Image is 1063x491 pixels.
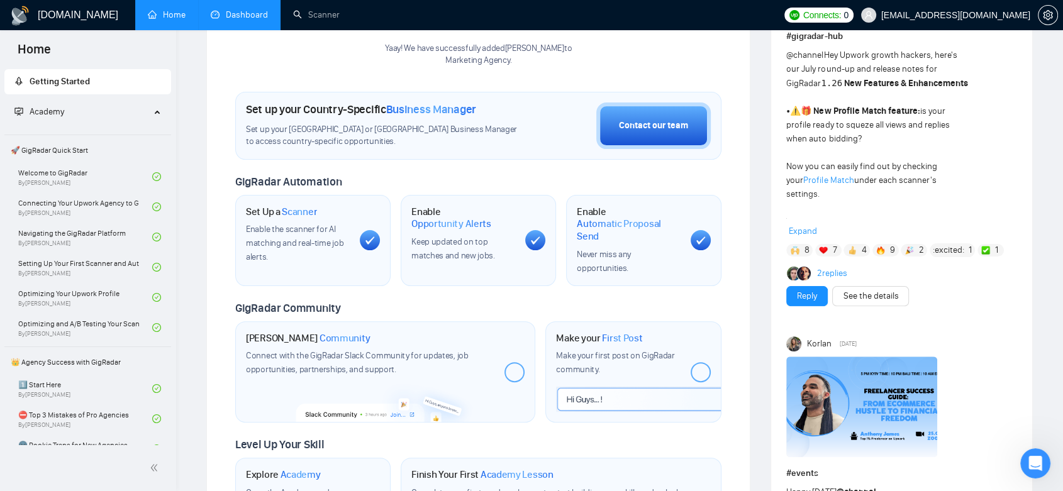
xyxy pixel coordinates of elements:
[786,286,828,306] button: Reply
[862,244,867,257] span: 4
[844,78,968,89] strong: New Features & Enhancements
[152,172,161,181] span: check-circle
[148,9,186,20] a: homeHome
[6,350,170,375] span: 👑 Agency Success with GigRadar
[6,138,170,163] span: 🚀 GigRadar Quick Start
[803,8,841,22] span: Connects:
[296,379,475,422] img: slackcommunity-bg.png
[152,444,161,453] span: check-circle
[786,50,823,60] span: @channel
[1038,10,1057,20] span: setting
[411,206,515,230] h1: Enable
[786,336,801,351] img: Korlan
[791,246,799,255] img: 🙌
[790,106,801,116] span: ⚠️
[804,244,810,257] span: 8
[556,332,642,345] h1: Make your
[4,69,171,94] li: Getting Started
[235,301,341,315] span: GigRadar Community
[411,236,495,261] span: Keep updated on top matches and new jobs.
[843,289,898,303] a: See the details
[969,244,972,257] span: 1
[848,246,857,255] img: 👍
[18,314,152,341] a: Optimizing and A/B Testing Your Scanner for Better ResultsBy[PERSON_NAME]
[282,206,317,218] span: Scanner
[1020,448,1050,478] iframe: Intercom live chat
[890,244,895,257] span: 9
[18,163,152,190] a: Welcome to GigRadarBy[PERSON_NAME]
[246,224,343,262] span: Enable the scanner for AI matching and real-time job alerts.
[813,106,920,116] strong: New Profile Match feature:
[152,323,161,332] span: check-circle
[817,267,847,280] a: 2replies
[10,6,30,26] img: logo
[18,193,152,221] a: Connecting Your Upwork Agency to GigRadarBy[PERSON_NAME]
[833,244,837,257] span: 7
[235,438,324,451] span: Level Up Your Skill
[797,289,817,303] a: Reply
[619,119,688,133] div: Contact our team
[386,102,476,116] span: Business Manager
[819,246,828,255] img: ❤️
[995,244,998,257] span: 1
[807,337,832,351] span: Korlan
[933,243,964,257] span: :excited:
[152,263,161,272] span: check-circle
[577,249,631,273] span: Never miss any opportunities.
[385,43,572,67] div: Yaay! We have successfully added [PERSON_NAME] to
[981,246,990,255] img: ✅
[246,468,321,481] h1: Explore
[789,226,817,236] span: Expand
[18,405,152,433] a: ⛔ Top 3 Mistakes of Pro AgenciesBy[PERSON_NAME]
[14,107,23,116] span: fund-projection-screen
[840,338,857,350] span: [DATE]
[864,11,873,19] span: user
[1038,10,1058,20] a: setting
[18,253,152,281] a: Setting Up Your First Scanner and Auto-BidderBy[PERSON_NAME]
[18,435,152,463] a: 🌚 Rookie Traps for New Agencies
[577,218,681,242] span: Automatic Proposal Send
[14,106,64,117] span: Academy
[602,332,642,345] span: First Post
[8,40,61,67] span: Home
[905,246,914,255] img: 🎉
[152,233,161,241] span: check-circle
[481,468,554,481] span: Academy Lesson
[246,206,317,218] h1: Set Up a
[281,468,321,481] span: Academy
[150,461,162,474] span: double-left
[30,76,90,87] span: Getting Started
[152,414,161,423] span: check-circle
[18,375,152,402] a: 1️⃣ Start HereBy[PERSON_NAME]
[577,206,681,243] h1: Enable
[787,267,801,280] img: Alex B
[786,466,1017,480] h1: # events
[246,124,525,148] span: Set up your [GEOGRAPHIC_DATA] or [GEOGRAPHIC_DATA] Business Manager to access country-specific op...
[385,55,572,67] p: Marketing Agency .
[843,8,849,22] span: 0
[556,350,674,375] span: Make your first post on GigRadar community.
[411,218,491,230] span: Opportunity Alerts
[246,350,469,375] span: Connect with the GigRadar Slack Community for updates, job opportunities, partnerships, and support.
[320,332,370,345] span: Community
[786,30,1017,43] h1: # gigradar-hub
[821,78,842,88] code: 1.26
[876,246,885,255] img: 🔥
[1038,5,1058,25] button: setting
[18,284,152,311] a: Optimizing Your Upwork ProfileBy[PERSON_NAME]
[293,9,340,20] a: searchScanner
[152,384,161,393] span: check-circle
[832,286,909,306] button: See the details
[919,244,924,257] span: 2
[789,10,799,20] img: upwork-logo.png
[246,332,370,345] h1: [PERSON_NAME]
[14,77,23,86] span: rocket
[211,9,268,20] a: dashboardDashboard
[411,468,553,481] h1: Finish Your First
[803,175,854,185] a: Profile Match
[152,202,161,211] span: check-circle
[596,102,711,149] button: Contact our team
[235,175,342,189] span: GigRadar Automation
[801,106,811,116] span: 🎁
[18,223,152,251] a: Navigating the GigRadar PlatformBy[PERSON_NAME]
